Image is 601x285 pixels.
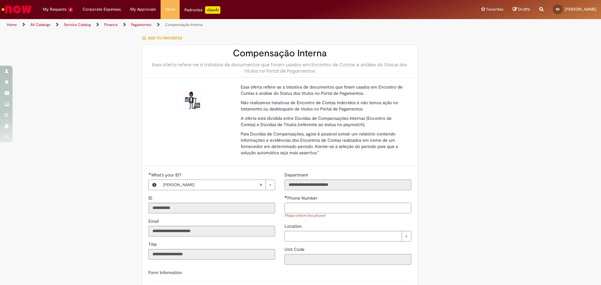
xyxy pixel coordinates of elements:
div: Please inform the phone! [285,213,411,219]
span: Read only - Unit Code [285,247,306,252]
p: Para Dúvidas de Compensações, agora é possível extrair um relatório contendo informações e evidên... [241,131,407,156]
span: Required [285,196,287,198]
span: [PERSON_NAME] [163,180,259,190]
p: +GenAi [205,6,220,14]
div: Padroniza [184,6,220,14]
input: Email [148,226,275,237]
p: Não realizamos tratativas de Encontro de Contas indevidos e não temos ação no tratamento ou desbl... [241,99,407,112]
span: Read only - Title [148,242,158,247]
a: Home [7,22,17,27]
button: What's your ID?, Preview this record Ryan Kimura [149,180,160,190]
label: Read only - Department [285,172,309,178]
label: Form Information [148,270,182,275]
input: ID [148,203,275,213]
h2: Compensação Interna [148,48,411,59]
abbr: Clear field What's your ID? [256,180,265,190]
span: Required Filled [148,172,151,175]
img: ServiceNow [1,3,33,16]
a: Finance [104,22,118,27]
label: Read only - ID [148,195,154,201]
a: [PERSON_NAME]Clear field What's your ID? [160,180,275,190]
span: Drafts [518,6,530,12]
label: Read only - Unit Code [285,246,306,252]
a: Service Catalog [64,22,91,27]
a: Pagamentos [131,22,152,27]
span: Add to favorites [148,36,182,41]
input: Unit Code [285,254,411,265]
span: Location [285,223,303,229]
span: More [165,6,175,13]
ul: Page breadcrumbs [5,19,396,31]
span: My Approvals [130,6,156,13]
input: Title [148,249,275,260]
span: RK [556,7,560,11]
p: A oferta está dividida entre Dúvidas de Compensações Internas (Encontro de Contas) e Dúvidas de T... [241,115,407,128]
img: Compensação Interna [182,90,202,110]
span: Read only - Email [148,218,160,224]
button: Add to favorites [142,32,186,45]
a: Drafts [513,7,530,13]
input: Department [285,180,411,190]
span: [PERSON_NAME] [565,7,596,12]
span: Phone Number [287,195,319,201]
div: Essa oferta refere-se a tratativa de documentos que foram usados em Encontro de Contas e análise ... [148,62,411,74]
span: My Requests [43,6,67,13]
label: Read only - Email [148,218,160,224]
a: Clear field Location [285,231,411,242]
a: All Catalogs [30,22,50,27]
span: Corporate Expenses [83,6,121,13]
span: 2 [68,7,73,13]
input: Phone Number [285,203,411,213]
span: Favorites [486,6,503,13]
label: Read only - Title [148,241,158,247]
p: Essa oferta refere-se a tratativa de documentos que foram usados em Encontro de Contas e análise ... [241,84,407,96]
span: Required - What's your ID? [151,172,182,178]
a: Compensação Interna [165,22,203,27]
